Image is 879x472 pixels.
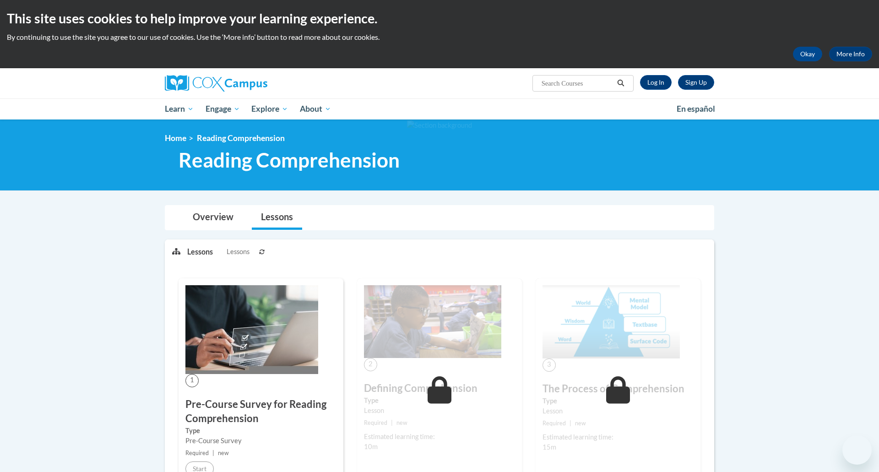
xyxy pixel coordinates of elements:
a: Lessons [252,206,302,230]
a: Log In [640,75,672,90]
a: Overview [184,206,243,230]
span: Learn [165,103,194,114]
span: Lessons [227,247,250,257]
button: Okay [793,47,822,61]
h2: This site uses cookies to help improve your learning experience. [7,9,872,27]
span: Required [185,450,209,456]
a: Learn [159,98,200,119]
h3: Pre-Course Survey for Reading Comprehension [185,397,336,426]
img: Course Image [364,285,501,358]
img: Course Image [185,285,318,374]
a: Engage [200,98,246,119]
span: 15m [543,443,556,451]
div: Estimated learning time: [543,432,694,442]
h3: Defining Comprehension [364,381,515,396]
a: Home [165,133,186,143]
div: Lesson [364,406,515,416]
a: More Info [829,47,872,61]
a: Cox Campus [165,75,339,92]
span: About [300,103,331,114]
img: Section background [407,120,472,130]
div: Main menu [151,98,728,119]
img: Cox Campus [165,75,267,92]
a: Register [678,75,714,90]
span: 10m [364,443,378,450]
label: Type [543,396,694,406]
input: Search Courses [541,78,614,89]
p: Lessons [187,247,213,257]
span: new [218,450,229,456]
div: Pre-Course Survey [185,436,336,446]
span: Required [543,420,566,427]
button: Search [614,78,628,89]
span: Reading Comprehension [197,133,285,143]
span: En español [677,104,715,114]
label: Type [185,426,336,436]
a: En español [671,99,721,119]
iframe: Button to launch messaging window [842,435,872,465]
span: Required [364,419,387,426]
img: Course Image [543,285,680,358]
span: new [575,420,586,427]
div: Lesson [543,406,694,416]
a: Explore [245,98,294,119]
label: Type [364,396,515,406]
span: Explore [251,103,288,114]
div: Estimated learning time: [364,432,515,442]
span: new [396,419,407,426]
span: | [570,420,571,427]
p: By continuing to use the site you agree to our use of cookies. Use the ‘More info’ button to read... [7,32,872,42]
span: Reading Comprehension [179,148,400,172]
h3: The Process of Comprehension [543,382,694,396]
span: 1 [185,374,199,387]
span: 2 [364,358,377,371]
span: Engage [206,103,240,114]
span: 3 [543,358,556,372]
span: | [212,450,214,456]
a: About [294,98,337,119]
span: | [391,419,393,426]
